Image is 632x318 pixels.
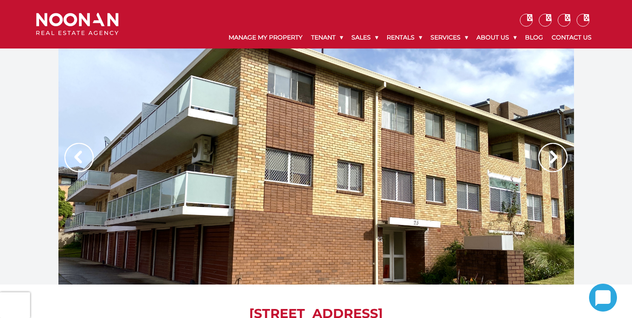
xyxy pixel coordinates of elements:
a: About Us [472,27,521,48]
a: Tenant [307,27,347,48]
img: Arrow slider [64,143,94,172]
a: Contact Us [547,27,596,48]
a: Blog [521,27,547,48]
a: Manage My Property [224,27,307,48]
img: Noonan Real Estate Agency [36,13,119,36]
a: Rentals [382,27,426,48]
a: Sales [347,27,382,48]
a: Services [426,27,472,48]
img: Arrow slider [538,143,568,172]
